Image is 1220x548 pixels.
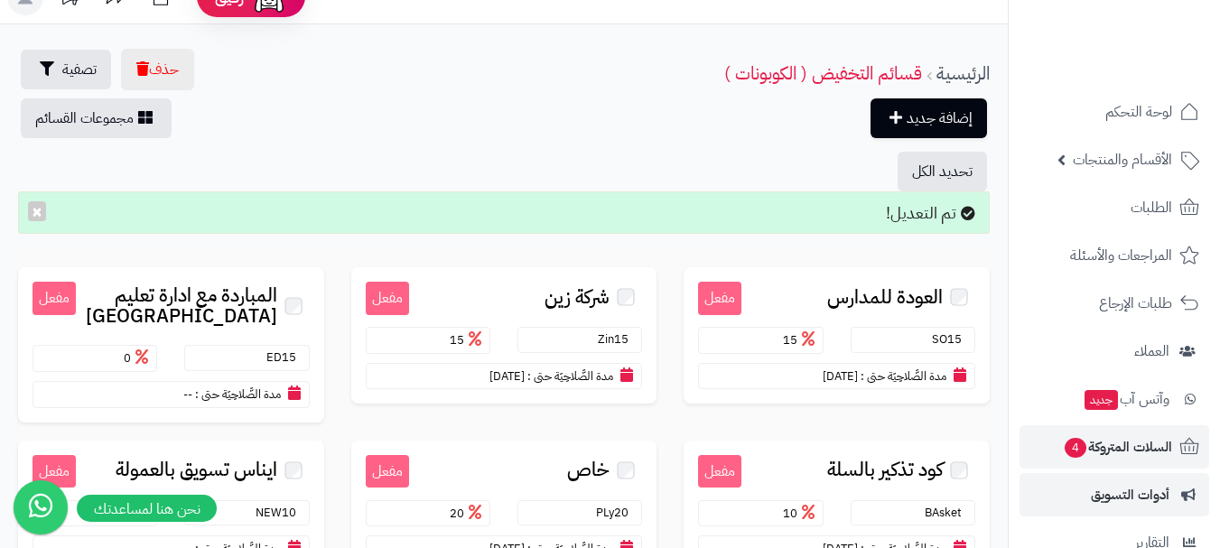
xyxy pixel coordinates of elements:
span: 20 [450,505,486,522]
span: وآتس آب [1083,386,1169,412]
span: 10 [783,505,819,522]
a: الرئيسية [936,60,990,87]
small: Zin15 [598,330,638,348]
small: مفعل [698,282,741,315]
small: مفعل [33,455,76,488]
span: [DATE] [823,367,858,385]
a: مفعل المباردة مع ادارة تعليم [GEOGRAPHIC_DATA] ED15 0 مدة الصَّلاحِيَة حتى : -- [18,267,324,422]
small: مفعل [366,282,409,315]
button: تصفية [21,50,111,89]
small: SO15 [932,330,971,348]
a: السلات المتروكة4 [1020,425,1209,469]
span: أدوات التسويق [1091,482,1169,507]
span: الأقسام والمنتجات [1073,147,1172,172]
small: مفعل [33,282,76,315]
div: تم التعديل! [18,191,990,235]
small: مفعل [698,455,741,488]
span: ايناس تسويق بالعمولة [116,460,277,480]
button: حذف [121,49,194,90]
a: العملاء [1020,330,1209,373]
span: 0 [124,349,153,367]
img: logo-2.png [1097,46,1203,84]
small: NEW10 [256,504,305,521]
a: وآتس آبجديد [1020,377,1209,421]
span: تصفية [62,59,97,80]
span: الطلبات [1131,195,1172,220]
span: طلبات الإرجاع [1099,291,1172,316]
a: إضافة جديد [871,98,987,138]
span: 4 [1065,438,1086,458]
span: [DATE] [489,367,525,385]
a: لوحة التحكم [1020,90,1209,134]
span: المراجعات والأسئلة [1070,243,1172,268]
small: مدة الصَّلاحِيَة حتى : [195,385,281,403]
span: لوحة التحكم [1105,99,1172,125]
span: -- [183,385,192,403]
span: شركة زين [545,287,610,308]
span: المباردة مع ادارة تعليم [GEOGRAPHIC_DATA] [76,285,277,327]
small: مدة الصَّلاحِيَة حتى : [861,367,946,385]
a: المراجعات والأسئلة [1020,234,1209,277]
small: مفعل [366,455,409,488]
span: العودة للمدارس [827,287,943,308]
small: ED15 [266,348,305,366]
a: مفعل العودة للمدارس SO15 15 مدة الصَّلاحِيَة حتى : [DATE] [684,267,990,404]
span: كود تذكير بالسلة [827,460,943,480]
small: مدة الصَّلاحِيَة حتى : [527,367,613,385]
span: 15 [450,331,486,348]
span: العملاء [1134,339,1169,364]
small: BAsket [925,504,971,521]
a: قسائم التخفيض ( الكوبونات ) [724,60,922,87]
span: جديد [1085,390,1118,410]
a: طلبات الإرجاع [1020,282,1209,325]
span: 15 [783,331,819,348]
span: السلات المتروكة [1063,434,1172,460]
a: أدوات التسويق [1020,473,1209,516]
button: تحديد الكل [898,152,987,191]
a: مفعل شركة زين Zin15 15 مدة الصَّلاحِيَة حتى : [DATE] [351,267,657,404]
a: مجموعات القسائم [21,98,172,138]
span: خاص [567,460,610,480]
a: الطلبات [1020,186,1209,229]
button: × [28,201,46,221]
small: PLy20 [596,504,638,521]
